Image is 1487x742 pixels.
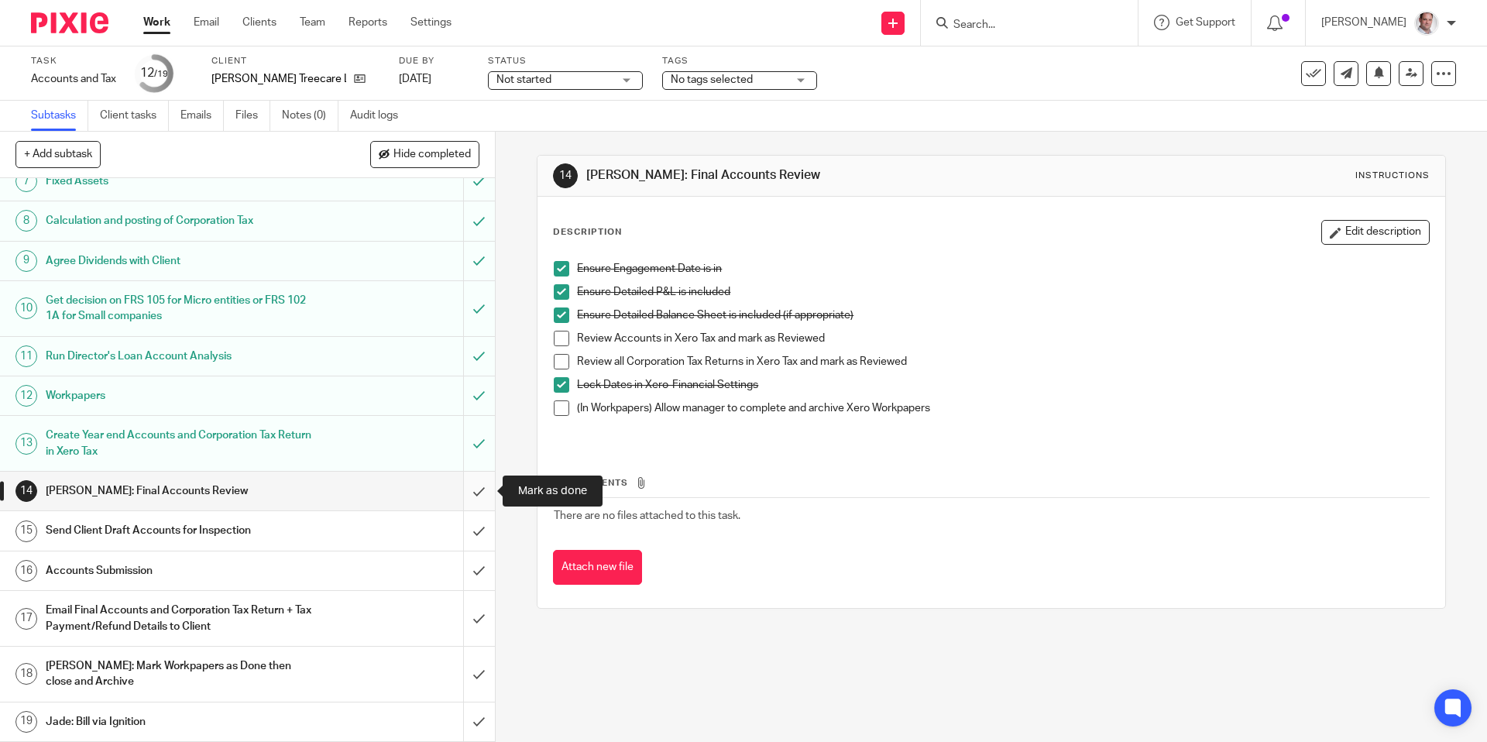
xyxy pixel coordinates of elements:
div: 15 [15,520,37,542]
a: Audit logs [350,101,410,131]
a: Client tasks [100,101,169,131]
span: No tags selected [671,74,753,85]
div: 8 [15,210,37,232]
div: 14 [15,480,37,502]
p: (In Workpapers) Allow manager to complete and archive Xero Workpapers [577,400,1428,416]
div: 14 [553,163,578,188]
h1: Run Director's Loan Account Analysis [46,345,314,368]
label: Status [488,55,643,67]
a: Files [235,101,270,131]
div: Instructions [1355,170,1430,182]
h1: [PERSON_NAME]: Mark Workpapers as Done then close and Archive [46,654,314,694]
h1: [PERSON_NAME]: Final Accounts Review [46,479,314,503]
h1: Workpapers [46,384,314,407]
div: 10 [15,297,37,319]
a: Notes (0) [282,101,338,131]
p: Ensure Engagement Date is in [577,261,1428,277]
div: 18 [15,663,37,685]
div: 17 [15,608,37,630]
p: Description [553,226,622,239]
h1: Get decision on FRS 105 for Micro entities or FRS 102 1A for Small companies [46,289,314,328]
a: Subtasks [31,101,88,131]
div: 9 [15,250,37,272]
h1: Email Final Accounts and Corporation Tax Return + Tax Payment/Refund Details to Client [46,599,314,638]
div: 12 [15,385,37,407]
span: Attachments [554,479,628,487]
p: Ensure Detailed P&L is included [577,284,1428,300]
p: Ensure Detailed Balance Sheet is included (if appropriate) [577,307,1428,323]
a: Team [300,15,325,30]
label: Client [211,55,379,67]
span: [DATE] [399,74,431,84]
button: Edit description [1321,220,1430,245]
a: Emails [180,101,224,131]
h1: Calculation and posting of Corporation Tax [46,209,314,232]
div: 19 [15,711,37,733]
p: [PERSON_NAME] Treecare Ltd [211,71,346,87]
img: Pixie [31,12,108,33]
a: Work [143,15,170,30]
p: Review all Corporation Tax Returns in Xero Tax and mark as Reviewed [577,354,1428,369]
a: Settings [410,15,452,30]
a: Clients [242,15,276,30]
p: [PERSON_NAME] [1321,15,1406,30]
h1: Send Client Draft Accounts for Inspection [46,519,314,542]
button: + Add subtask [15,141,101,167]
label: Tags [662,55,817,67]
span: Get Support [1176,17,1235,28]
div: 7 [15,170,37,192]
a: Email [194,15,219,30]
h1: Accounts Submission [46,559,314,582]
div: Accounts and Tax [31,71,116,87]
h1: Jade: Bill via Ignition [46,710,314,733]
span: Not started [496,74,551,85]
label: Due by [399,55,469,67]
div: 11 [15,345,37,367]
span: There are no files attached to this task. [554,510,740,521]
input: Search [952,19,1091,33]
div: 13 [15,433,37,455]
h1: Create Year end Accounts and Corporation Tax Return in Xero Tax [46,424,314,463]
label: Task [31,55,116,67]
h1: [PERSON_NAME]: Final Accounts Review [586,167,1025,184]
button: Attach new file [553,550,642,585]
span: Hide completed [393,149,471,161]
small: /19 [154,70,168,78]
div: 16 [15,560,37,582]
h1: Agree Dividends with Client [46,249,314,273]
p: Review Accounts in Xero Tax and mark as Reviewed [577,331,1428,346]
img: Munro%20Partners-3202.jpg [1414,11,1439,36]
div: 12 [140,64,168,82]
p: Lock Dates in Xero-Financial Settings [577,377,1428,393]
button: Hide completed [370,141,479,167]
a: Reports [349,15,387,30]
h1: Fixed Assets [46,170,314,193]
